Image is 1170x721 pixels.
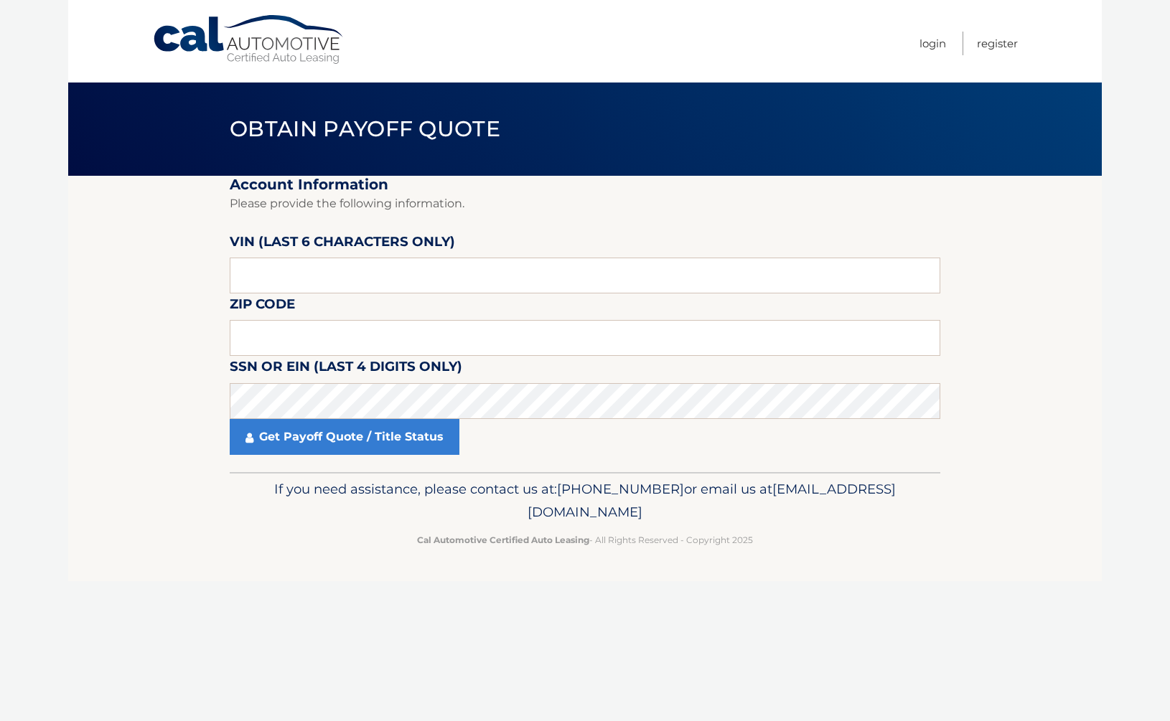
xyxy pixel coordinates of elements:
span: [PHONE_NUMBER] [557,481,684,497]
p: Please provide the following information. [230,194,940,214]
label: VIN (last 6 characters only) [230,231,455,258]
a: Register [977,32,1018,55]
a: Get Payoff Quote / Title Status [230,419,459,455]
p: - All Rights Reserved - Copyright 2025 [239,532,931,547]
strong: Cal Automotive Certified Auto Leasing [417,534,589,545]
span: Obtain Payoff Quote [230,116,500,142]
h2: Account Information [230,176,940,194]
p: If you need assistance, please contact us at: or email us at [239,478,931,524]
a: Login [919,32,946,55]
label: Zip Code [230,293,295,320]
label: SSN or EIN (last 4 digits only) [230,356,462,382]
a: Cal Automotive [152,14,346,65]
